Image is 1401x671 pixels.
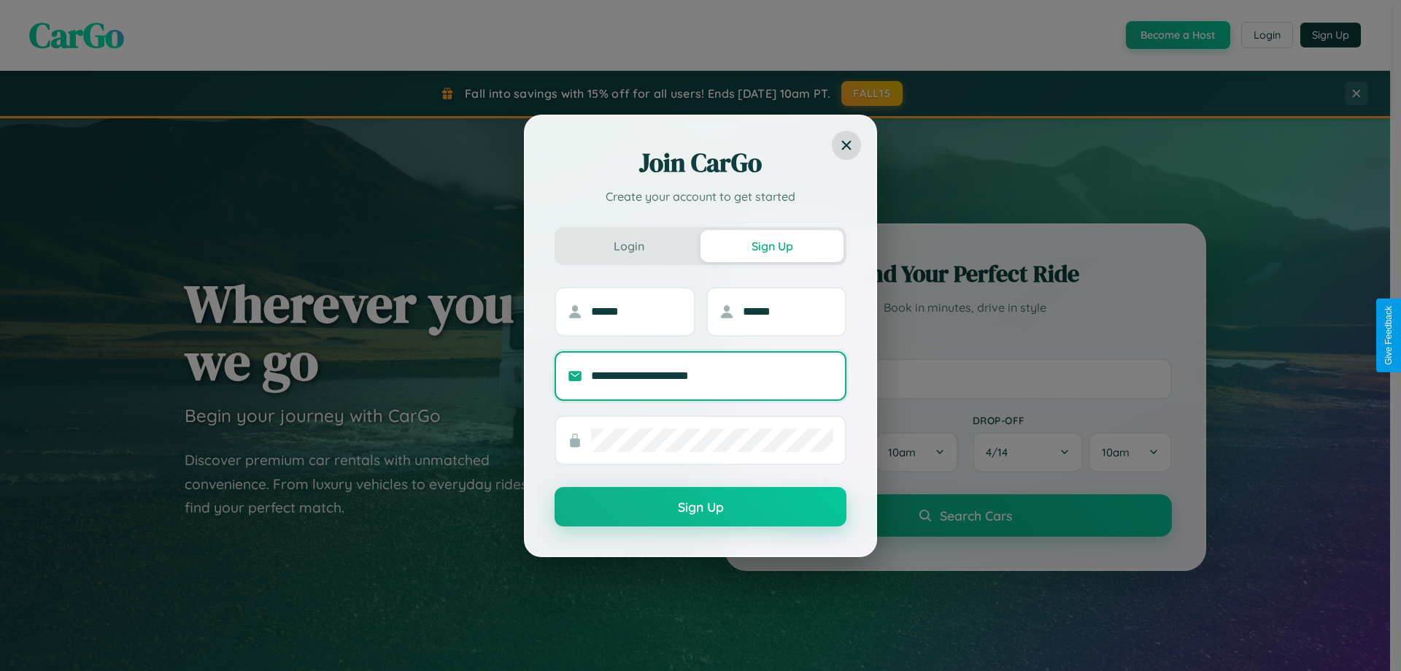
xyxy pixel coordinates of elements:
button: Sign Up [700,230,844,262]
div: Give Feedback [1383,306,1394,365]
h2: Join CarGo [555,145,846,180]
p: Create your account to get started [555,188,846,205]
button: Sign Up [555,487,846,526]
button: Login [557,230,700,262]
